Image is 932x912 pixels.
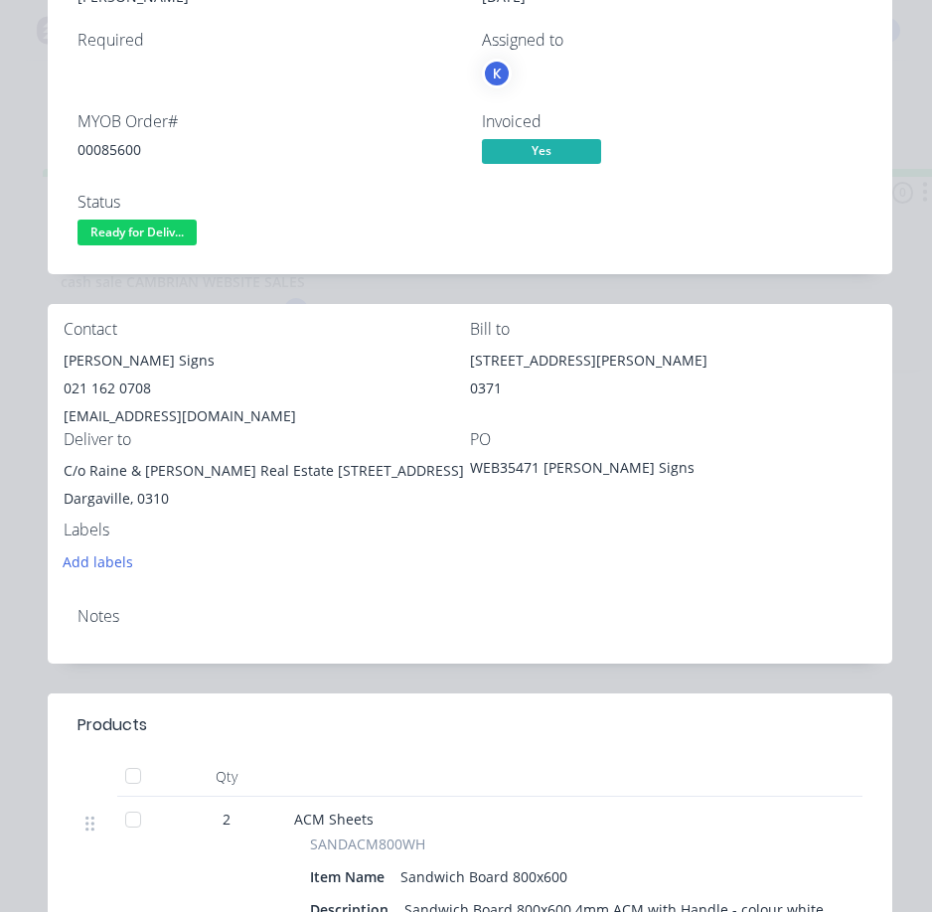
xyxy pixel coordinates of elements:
[482,59,512,88] button: K
[392,862,575,891] div: Sandwich Board 800x600
[64,430,470,449] div: Deliver to
[64,320,470,339] div: Contact
[482,139,601,164] span: Yes
[64,402,470,430] div: [EMAIL_ADDRESS][DOMAIN_NAME]
[78,112,458,131] div: MYOB Order #
[470,347,876,410] div: [STREET_ADDRESS][PERSON_NAME]0371
[470,457,718,485] div: WEB35471 [PERSON_NAME] Signs
[223,809,231,830] span: 2
[78,31,458,50] div: Required
[78,607,862,626] div: Notes
[310,862,392,891] div: Item Name
[64,521,470,539] div: Labels
[78,193,458,212] div: Status
[470,347,876,375] div: [STREET_ADDRESS][PERSON_NAME]
[64,457,470,521] div: C/o Raine & [PERSON_NAME] Real Estate [STREET_ADDRESS]Dargaville, 0310
[78,220,197,244] span: Ready for Deliv...
[78,139,458,160] div: 00085600
[64,347,470,430] div: [PERSON_NAME] Signs021 162 0708[EMAIL_ADDRESS][DOMAIN_NAME]
[78,713,147,737] div: Products
[470,320,876,339] div: Bill to
[310,834,425,854] span: SANDACM800WH
[53,547,144,574] button: Add labels
[482,31,862,50] div: Assigned to
[64,375,470,402] div: 021 162 0708
[64,347,470,375] div: [PERSON_NAME] Signs
[470,430,876,449] div: PO
[482,112,862,131] div: Invoiced
[78,220,197,249] button: Ready for Deliv...
[167,757,286,797] div: Qty
[294,810,374,829] span: ACM Sheets
[64,485,470,513] div: Dargaville, 0310
[470,375,876,402] div: 0371
[64,457,470,485] div: C/o Raine & [PERSON_NAME] Real Estate [STREET_ADDRESS]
